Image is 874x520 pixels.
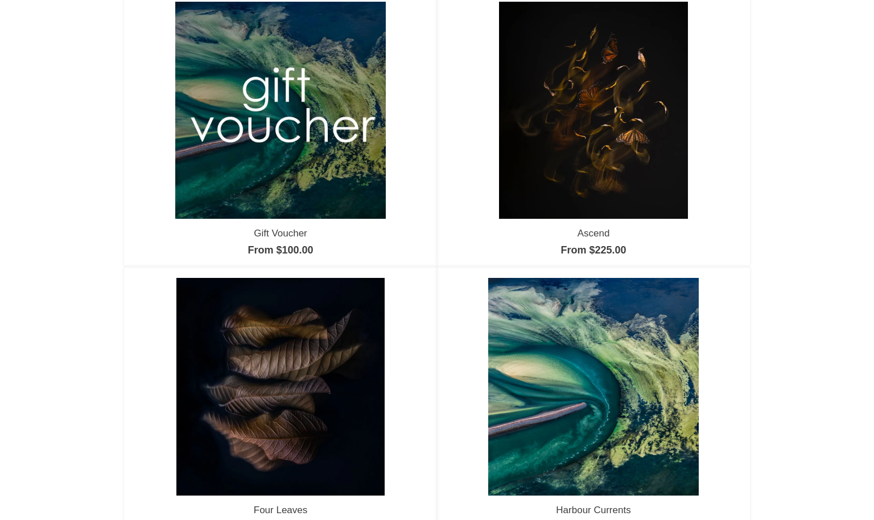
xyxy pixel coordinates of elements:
a: Four Leaves [254,505,308,515]
a: From $225.00 [560,244,626,256]
img: Harbour Currents [488,278,698,495]
a: From $100.00 [248,244,313,256]
a: Ascend [578,228,610,239]
img: Gift Voucher [175,2,385,219]
a: Harbour Currents [556,505,630,515]
a: Gift Voucher [254,228,307,239]
img: Four Leaves [176,278,385,495]
img: Ascend [499,2,688,219]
